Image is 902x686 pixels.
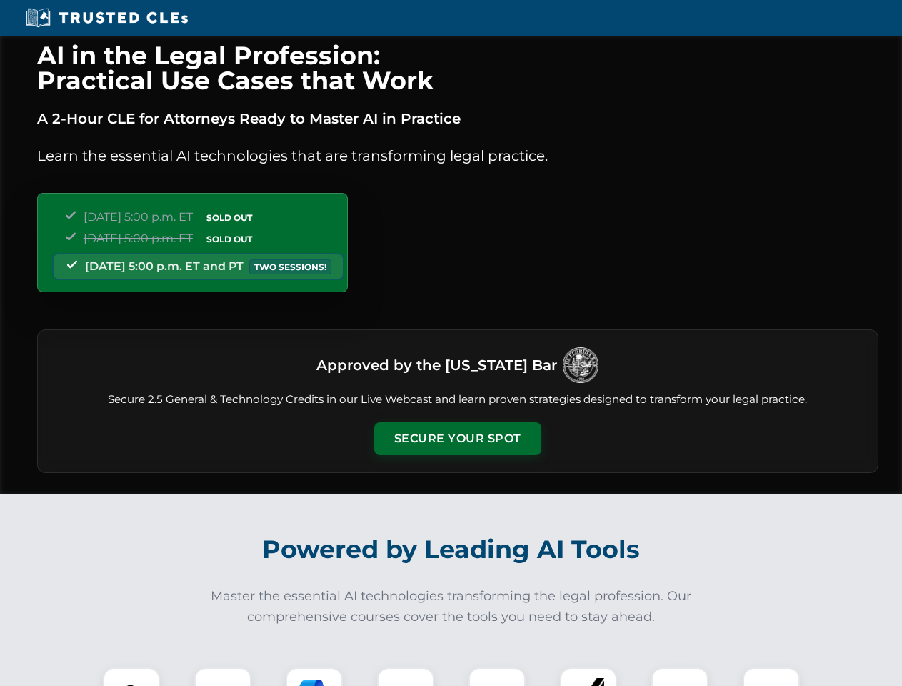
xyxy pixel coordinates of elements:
span: SOLD OUT [201,232,257,247]
h2: Powered by Leading AI Tools [56,525,847,575]
h3: Approved by the [US_STATE] Bar [316,352,557,378]
p: Master the essential AI technologies transforming the legal profession. Our comprehensive courses... [201,586,701,627]
p: Learn the essential AI technologies that are transforming legal practice. [37,144,878,167]
p: A 2-Hour CLE for Attorneys Ready to Master AI in Practice [37,107,878,130]
p: Secure 2.5 General & Technology Credits in our Live Webcast and learn proven strategies designed ... [55,392,861,408]
button: Secure Your Spot [374,422,541,455]
h1: AI in the Legal Profession: Practical Use Cases that Work [37,43,878,93]
img: Trusted CLEs [21,7,192,29]
span: SOLD OUT [201,210,257,225]
span: [DATE] 5:00 p.m. ET [84,232,193,245]
img: Logo [563,347,598,383]
span: [DATE] 5:00 p.m. ET [84,210,193,224]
